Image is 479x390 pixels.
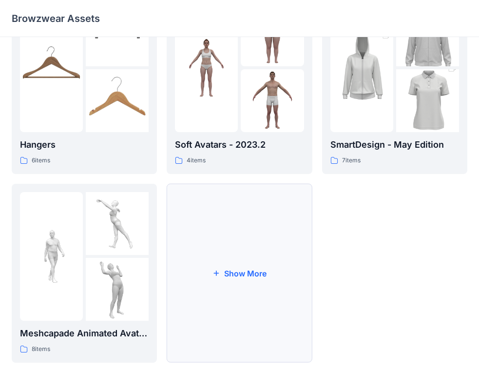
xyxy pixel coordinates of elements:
[330,20,393,115] img: folder 1
[20,327,149,340] p: Meshcapade Animated Avatars
[86,69,149,132] img: folder 3
[175,138,304,152] p: Soft Avatars - 2023.2
[86,258,149,321] img: folder 3
[12,12,100,25] p: Browzwear Assets
[175,36,238,99] img: folder 1
[330,138,459,152] p: SmartDesign - May Edition
[12,184,157,363] a: folder 1folder 2folder 3Meshcapade Animated Avatars8items
[342,156,361,166] p: 7 items
[396,54,459,148] img: folder 3
[32,156,50,166] p: 6 items
[20,36,83,99] img: folder 1
[187,156,206,166] p: 4 items
[241,69,304,132] img: folder 3
[167,184,312,363] button: Show More
[20,225,83,288] img: folder 1
[86,192,149,255] img: folder 2
[20,138,149,152] p: Hangers
[32,344,50,354] p: 8 items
